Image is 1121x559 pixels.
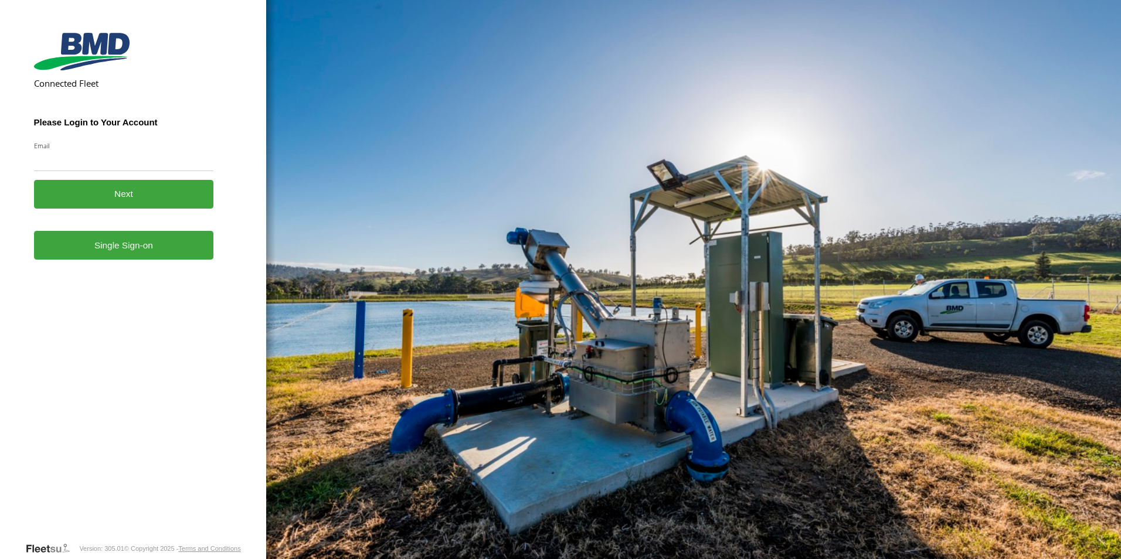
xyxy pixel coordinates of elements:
div: © Copyright 2025 - [124,545,241,552]
a: Visit our Website [25,543,79,554]
a: Single Sign-on [34,231,214,260]
label: Email [34,141,214,150]
div: Version: 305.01 [79,545,124,552]
h2: Connected Fleet [34,77,214,89]
h3: Please Login to Your Account [34,117,214,127]
button: Next [34,180,214,209]
a: Terms and Conditions [178,545,240,552]
img: BMD [34,33,130,70]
